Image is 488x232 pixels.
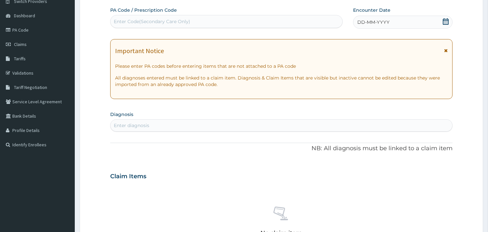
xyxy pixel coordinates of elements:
span: Claims [14,41,27,47]
p: NB: All diagnosis must be linked to a claim item [110,144,453,153]
div: Enter diagnosis [114,122,149,129]
h1: Important Notice [115,47,164,54]
span: Tariffs [14,56,26,62]
label: Diagnosis [110,111,133,118]
p: All diagnoses entered must be linked to a claim item. Diagnosis & Claim Items that are visible bu... [115,75,448,88]
label: PA Code / Prescription Code [110,7,177,13]
div: Enter Code(Secondary Care Only) [114,18,190,25]
span: Tariff Negotiation [14,84,47,90]
h3: Claim Items [110,173,146,180]
span: Dashboard [14,13,35,19]
span: DD-MM-YYYY [357,19,389,25]
label: Encounter Date [353,7,390,13]
p: Please enter PA codes before entering items that are not attached to a PA code [115,63,448,69]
